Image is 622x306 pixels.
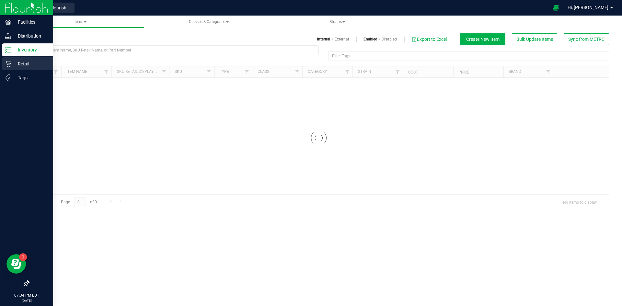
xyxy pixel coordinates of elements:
[11,60,50,68] p: Retail
[317,36,330,42] a: Internal
[411,34,447,45] button: Export to Excel
[19,253,27,261] iframe: Resource center unread badge
[11,32,50,40] p: Distribution
[466,37,500,42] span: Create New Item
[382,36,397,42] a: Disabled
[74,19,86,24] span: Items
[549,1,563,14] span: Open Ecommerce Menu
[3,292,50,298] p: 07:34 PM EDT
[5,33,11,39] inline-svg: Distribution
[568,5,610,10] span: Hi, [PERSON_NAME]!
[5,19,11,25] inline-svg: Facilities
[6,254,26,274] iframe: Resource center
[335,36,349,42] a: External
[516,37,553,42] span: Bulk Update Items
[3,298,50,303] p: [DATE]
[568,37,605,42] span: Sync from METRC
[5,61,11,67] inline-svg: Retail
[460,33,505,45] button: Create New Item
[29,45,319,55] input: Search Item Name, SKU Retail Name, or Part Number
[512,33,557,45] button: Bulk Update Items
[363,36,377,42] a: Enabled
[329,19,345,24] span: Strains
[29,33,314,41] h3: Items
[5,74,11,81] inline-svg: Tags
[189,19,229,24] span: Classes & Categories
[5,47,11,53] inline-svg: Inventory
[11,74,50,82] p: Tags
[11,18,50,26] p: Facilities
[11,46,50,54] p: Inventory
[564,33,609,45] button: Sync from METRC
